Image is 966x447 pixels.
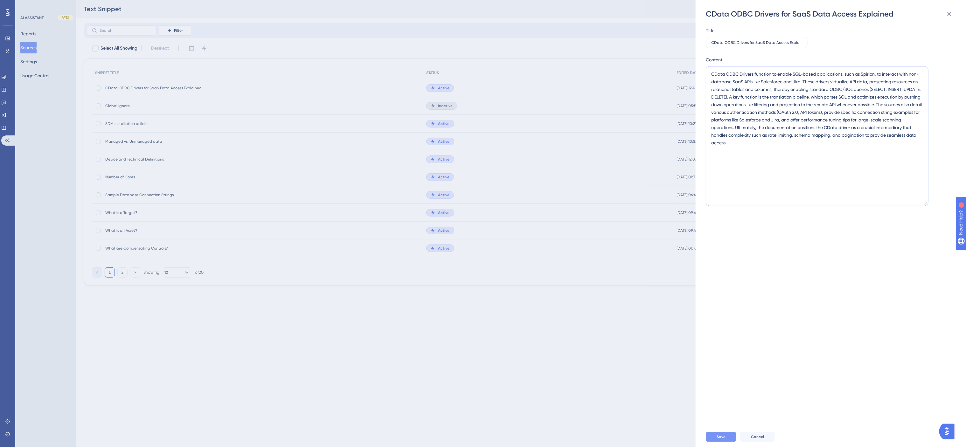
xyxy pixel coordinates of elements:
[706,27,714,34] div: Title
[44,3,46,8] div: 1
[939,422,958,441] iframe: UserGuiding AI Assistant Launcher
[751,434,764,439] span: Cancel
[15,2,40,9] span: Need Help?
[706,9,957,19] div: CData ODBC Drivers for SaaS Data Access Explained
[717,434,726,439] span: Save
[740,432,775,442] button: Cancel
[706,56,952,64] label: Content
[711,40,802,45] input: Type the value
[706,432,736,442] button: Save
[706,66,928,206] textarea: CData ODBC Drivers function to enable SQL-based applications, such as Spirion, to interact with n...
